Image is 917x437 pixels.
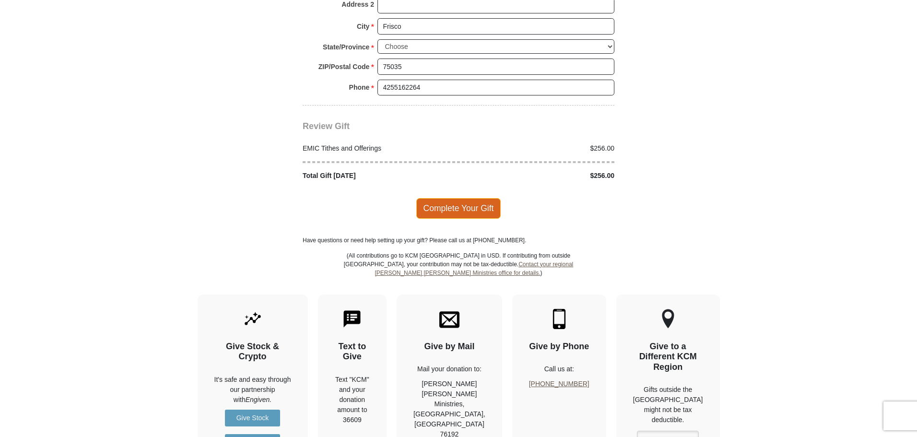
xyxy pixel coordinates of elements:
[318,60,370,73] strong: ZIP/Postal Code
[225,410,280,426] a: Give Stock
[633,342,703,373] h4: Give to a Different KCM Region
[529,364,589,374] p: Call us at:
[413,342,485,352] h4: Give by Mail
[298,143,459,154] div: EMIC Tithes and Offerings
[439,309,459,329] img: envelope.svg
[357,20,369,33] strong: City
[303,121,350,131] span: Review Gift
[458,143,620,154] div: $256.00
[342,309,362,329] img: text-to-give.svg
[529,380,589,388] a: [PHONE_NUMBER]
[214,375,291,405] p: It's safe and easy through our partnership with
[375,261,573,276] a: Contact your regional [PERSON_NAME] [PERSON_NAME] Ministries office for details.
[349,81,370,94] strong: Phone
[335,375,370,425] div: Text "KCM" and your donation amount to 36609
[343,251,574,295] p: (All contributions go to KCM [GEOGRAPHIC_DATA] in USD. If contributing from outside [GEOGRAPHIC_D...
[661,309,675,329] img: other-region
[633,385,703,425] p: Gifts outside the [GEOGRAPHIC_DATA] might not be tax deductible.
[303,236,614,245] p: Have questions or need help setting up your gift? Please call us at [PHONE_NUMBER].
[298,171,459,181] div: Total Gift [DATE]
[529,342,589,352] h4: Give by Phone
[413,364,485,374] p: Mail your donation to:
[335,342,370,362] h4: Text to Give
[214,342,291,362] h4: Give Stock & Crypto
[323,40,369,54] strong: State/Province
[246,396,271,403] i: Engiven.
[416,198,501,218] span: Complete Your Gift
[549,309,569,329] img: mobile.svg
[243,309,263,329] img: give-by-stock.svg
[458,171,620,181] div: $256.00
